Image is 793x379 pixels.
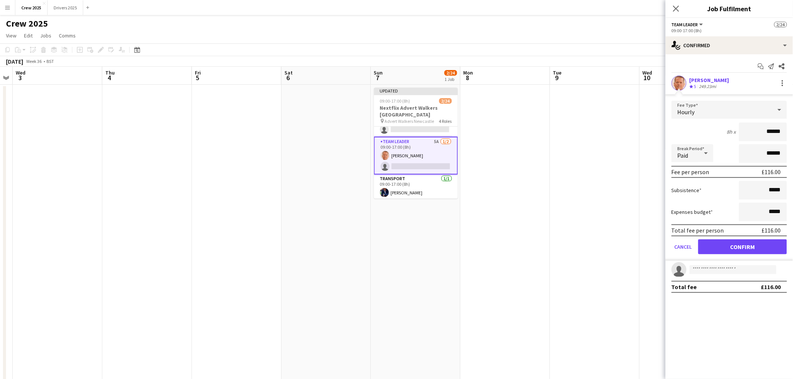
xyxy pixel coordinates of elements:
[553,69,562,76] span: Tue
[672,22,698,27] span: Team Leader
[672,209,713,215] label: Expenses budget
[672,283,697,291] div: Total fee
[762,168,781,176] div: £116.00
[439,118,452,124] span: 4 Roles
[761,283,781,291] div: £116.00
[374,88,458,94] div: Updated
[374,69,383,76] span: Sun
[56,31,79,40] a: Comms
[194,73,201,82] span: 5
[16,69,25,76] span: Wed
[3,31,19,40] a: View
[25,58,43,64] span: Week 36
[678,152,688,159] span: Paid
[439,98,452,104] span: 2/24
[24,32,33,39] span: Edit
[6,58,23,65] div: [DATE]
[6,18,48,29] h1: Crew 2025
[6,32,16,39] span: View
[445,76,457,82] div: 1 Job
[15,73,25,82] span: 3
[15,0,48,15] button: Crew 2025
[643,69,652,76] span: Wed
[374,175,458,200] app-card-role: Transport1/109:00-17:00 (8h)[PERSON_NAME]
[666,4,793,13] h3: Job Fulfilment
[380,98,410,104] span: 09:00-17:00 (8h)
[284,69,293,76] span: Sat
[37,31,54,40] a: Jobs
[672,168,709,176] div: Fee per person
[105,69,115,76] span: Thu
[678,108,695,116] span: Hourly
[462,73,473,82] span: 8
[694,84,696,89] span: 5
[444,70,457,76] span: 2/24
[374,88,458,198] app-job-card: Updated09:00-17:00 (8h)2/24Nextflix Advert Walkers [GEOGRAPHIC_DATA] Advert Walkers Newcastle4 Ro...
[48,0,83,15] button: Drivers 2025
[762,227,781,234] div: £116.00
[464,69,473,76] span: Mon
[552,73,562,82] span: 9
[46,58,54,64] div: BST
[666,36,793,54] div: Confirmed
[385,118,434,124] span: Advert Walkers Newcastle
[698,84,718,90] div: 249.23mi
[40,32,51,39] span: Jobs
[672,227,724,234] div: Total fee per person
[374,104,458,118] h3: Nextflix Advert Walkers [GEOGRAPHIC_DATA]
[642,73,652,82] span: 10
[672,239,695,254] button: Cancel
[373,73,383,82] span: 7
[195,69,201,76] span: Fri
[104,73,115,82] span: 4
[774,22,787,27] span: 2/24
[672,22,704,27] button: Team Leader
[59,32,76,39] span: Comms
[21,31,36,40] a: Edit
[374,137,458,175] app-card-role: Team Leader5A1/209:00-17:00 (8h)[PERSON_NAME]
[672,28,787,33] div: 09:00-17:00 (8h)
[727,128,736,135] div: 8h x
[698,239,787,254] button: Confirm
[690,77,729,84] div: [PERSON_NAME]
[283,73,293,82] span: 6
[672,187,702,194] label: Subsistence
